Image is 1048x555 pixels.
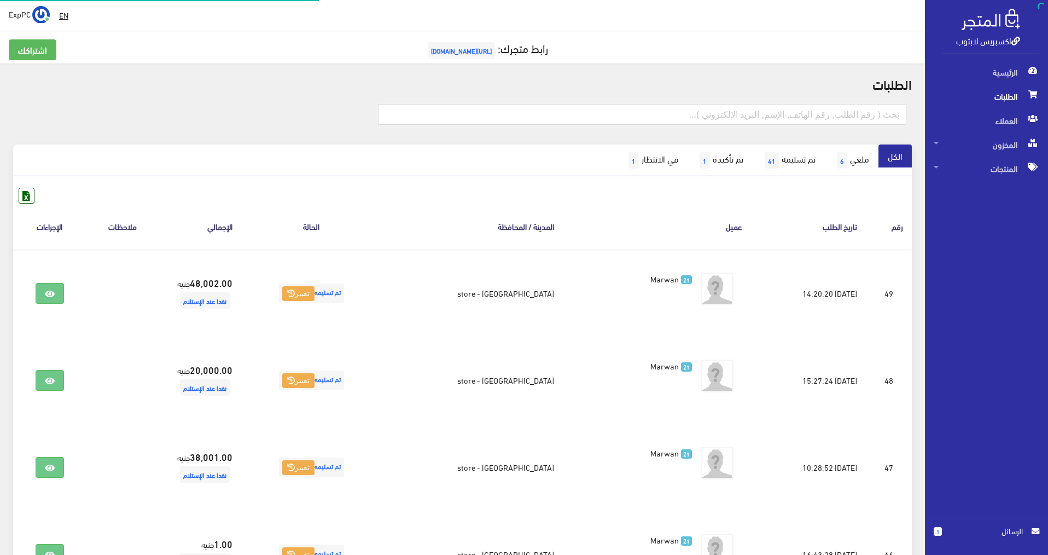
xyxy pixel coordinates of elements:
span: Marwan [650,445,679,460]
span: تم تسليمه [279,371,344,390]
td: [GEOGRAPHIC_DATA] - store [381,250,563,337]
span: الرسائل [951,525,1023,537]
td: [GEOGRAPHIC_DATA] - store [381,337,563,424]
a: الكل [878,144,912,167]
button: تغيير [282,460,315,476]
td: 48 [866,337,912,424]
th: اﻹجمالي [159,204,241,249]
a: المخزون [925,132,1048,157]
a: 21 Marwan [580,534,692,546]
a: تم تسليمه41 [753,144,825,176]
a: رابط متجرك:[URL][DOMAIN_NAME] [425,38,548,58]
strong: 20,000.00 [190,362,232,377]
td: جنيه [159,424,241,511]
span: 1 [700,152,710,169]
a: ... ExpPC [9,5,50,23]
a: اشتراكك [9,39,56,60]
a: اكسبريس لابتوب [956,32,1020,48]
img: avatar.png [701,447,733,479]
span: 21 [681,362,692,372]
a: الطلبات [925,84,1048,108]
a: 21 Marwan [580,360,692,372]
button: تغيير [282,286,315,302]
strong: 1.00 [214,536,232,551]
span: 21 [681,536,692,546]
td: [DATE] 10:28:52 [751,424,866,511]
th: ملاحظات [86,204,159,249]
td: [GEOGRAPHIC_DATA] - store [381,424,563,511]
h2: الطلبات [13,77,912,91]
span: [URL][DOMAIN_NAME] [428,42,495,59]
th: الحالة [241,204,381,249]
span: تم تسليمه [279,284,344,303]
th: المدينة / المحافظة [381,204,563,249]
span: 21 [681,275,692,285]
a: تم تأكيده1 [688,144,753,176]
iframe: Drift Widget Chat Controller [13,480,55,522]
td: 49 [866,250,912,337]
span: Marwan [650,532,679,547]
span: الطلبات [934,84,1039,108]
span: المخزون [934,132,1039,157]
th: رقم [866,204,912,249]
img: . [962,9,1020,30]
a: في الانتظار1 [616,144,688,176]
span: 1 [934,527,942,536]
input: بحث ( رقم الطلب, رقم الهاتف, الإسم, البريد اﻹلكتروني )... [378,104,907,125]
span: Marwan [650,271,679,286]
a: EN [55,5,73,25]
td: 47 [866,424,912,511]
a: 21 Marwan [580,447,692,459]
span: تم تسليمه [279,458,344,477]
span: Marwan [650,358,679,373]
td: جنيه [159,337,241,424]
span: نقدا عند الإستلام [180,379,230,396]
button: تغيير [282,373,315,389]
span: العملاء [934,108,1039,132]
img: avatar.png [701,273,733,305]
strong: 38,001.00 [190,449,232,464]
span: المنتجات [934,157,1039,181]
td: [DATE] 14:20:20 [751,250,866,337]
span: نقدا عند الإستلام [180,466,230,483]
u: EN [59,8,68,22]
a: الرئيسية [925,60,1048,84]
a: ملغي6 [825,144,878,176]
th: تاريخ الطلب [751,204,866,249]
strong: 48,002.00 [190,275,232,290]
span: 6 [837,152,847,169]
a: 1 الرسائل [934,525,1039,548]
img: avatar.png [701,360,733,392]
span: 41 [765,152,779,169]
td: [DATE] 15:27:24 [751,337,866,424]
a: العملاء [925,108,1048,132]
span: 21 [681,449,692,459]
span: نقدا عند الإستلام [180,292,230,309]
a: 21 Marwan [580,273,692,285]
a: المنتجات [925,157,1048,181]
th: عميل [563,204,751,249]
td: جنيه [159,250,241,337]
span: 1 [628,152,639,169]
img: ... [32,6,50,24]
th: الإجراءات [13,204,86,249]
span: ExpPC [9,7,31,21]
span: الرئيسية [934,60,1039,84]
